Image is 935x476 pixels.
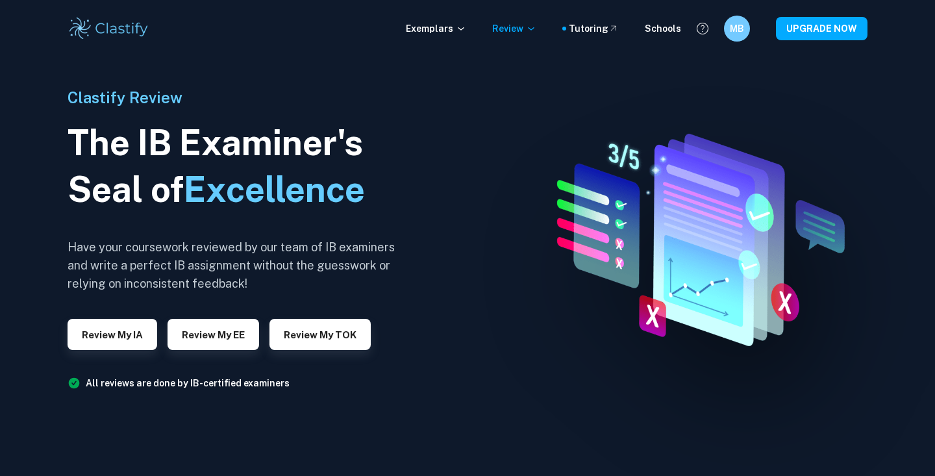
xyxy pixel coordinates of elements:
h6: Have your coursework reviewed by our team of IB examiners and write a perfect IB assignment witho... [68,238,405,293]
button: UPGRADE NOW [776,17,867,40]
button: MB [724,16,750,42]
a: Tutoring [569,21,619,36]
h1: The IB Examiner's Seal of [68,119,405,213]
span: Excellence [184,169,365,210]
img: Clastify logo [68,16,150,42]
button: Help and Feedback [692,18,714,40]
p: Exemplars [406,21,466,36]
a: Schools [645,21,681,36]
button: Review my EE [168,319,259,350]
button: Review my TOK [269,319,371,350]
p: Review [492,21,536,36]
h6: MB [730,21,745,36]
img: IA Review hero [529,124,860,353]
a: All reviews are done by IB-certified examiners [86,378,290,388]
h6: Clastify Review [68,86,405,109]
button: Review my IA [68,319,157,350]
